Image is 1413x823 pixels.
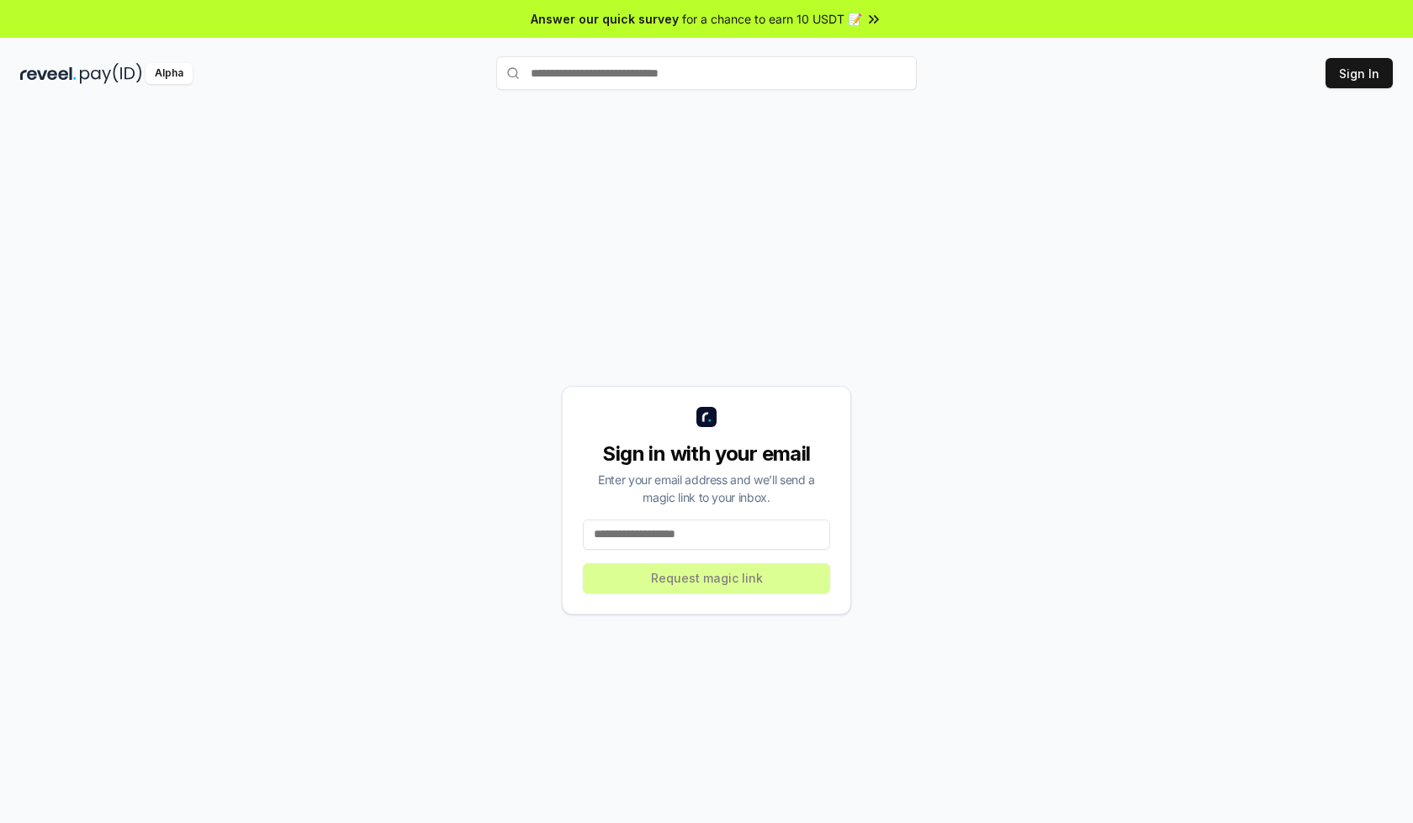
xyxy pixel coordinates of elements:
[682,10,862,28] span: for a chance to earn 10 USDT 📝
[531,10,679,28] span: Answer our quick survey
[1326,58,1393,88] button: Sign In
[696,407,717,427] img: logo_small
[80,63,142,84] img: pay_id
[583,441,830,467] div: Sign in with your email
[583,471,830,506] div: Enter your email address and we’ll send a magic link to your inbox.
[20,63,77,84] img: reveel_dark
[146,63,193,84] div: Alpha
